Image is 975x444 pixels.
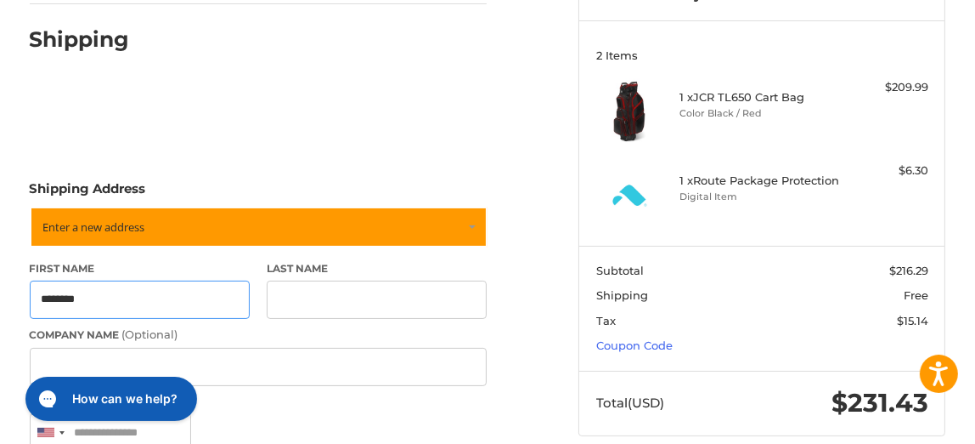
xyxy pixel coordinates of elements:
span: Free [904,288,928,302]
label: First Name [30,261,251,276]
h3: 2 Items [596,48,928,62]
span: $216.29 [889,264,928,277]
span: Subtotal [596,264,644,277]
label: Company Name [30,327,487,344]
div: $209.99 [845,79,928,96]
a: Enter or select a different address [30,207,487,248]
li: Digital Item [679,190,842,204]
h4: 1 x JCR TL650 Cart Bag [679,90,842,104]
span: $15.14 [897,314,928,327]
a: Coupon Code [596,339,673,352]
h2: Shipping [30,26,130,53]
li: Color Black / Red [679,106,842,121]
iframe: Gorgias live chat messenger [17,371,201,427]
label: Last Name [267,261,487,276]
legend: Shipping Address [30,179,146,207]
span: Enter a new address [42,219,144,235]
span: Shipping [596,288,648,302]
small: (Optional) [122,327,178,341]
span: $231.43 [831,387,928,418]
h4: 1 x Route Package Protection [679,174,842,187]
span: Tax [596,314,616,327]
span: Total (USD) [596,395,664,411]
div: $6.30 [845,162,928,179]
label: Phone Number [30,394,487,409]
